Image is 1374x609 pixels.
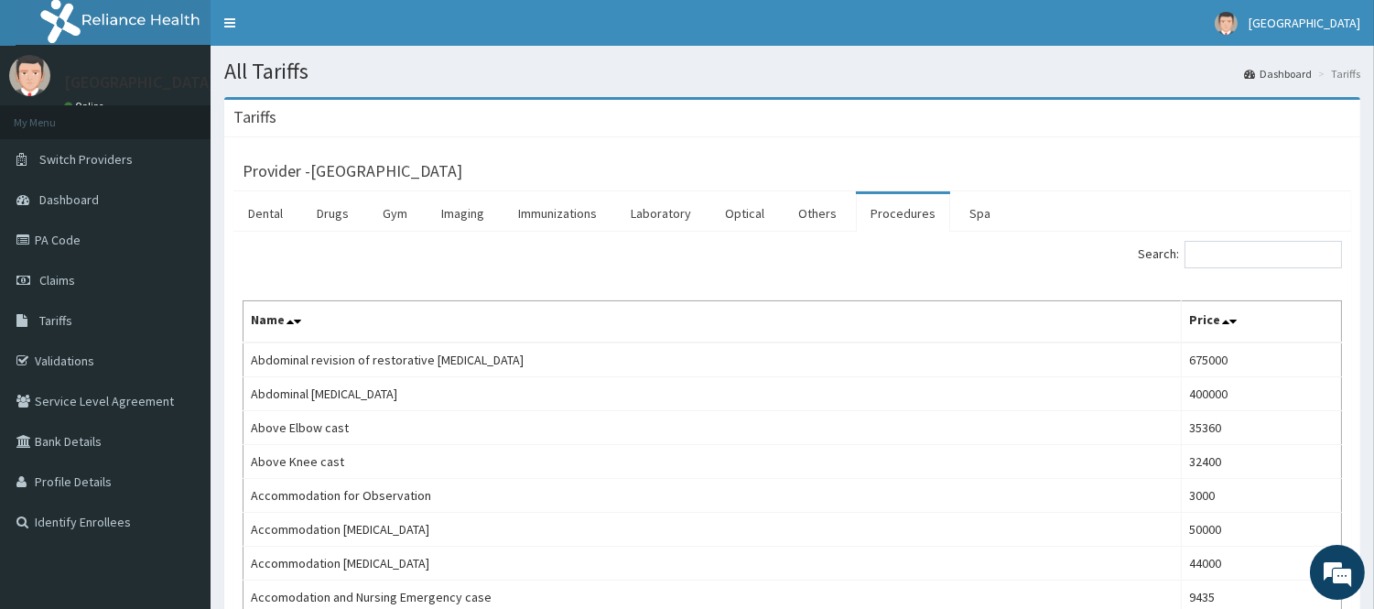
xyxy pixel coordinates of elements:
[243,343,1182,377] td: Abdominal revision of restorative [MEDICAL_DATA]
[368,194,422,233] a: Gym
[39,151,133,168] span: Switch Providers
[39,272,75,288] span: Claims
[243,301,1182,343] th: Name
[1182,377,1342,411] td: 400000
[1314,66,1360,82] li: Tariffs
[1185,241,1342,268] input: Search:
[243,445,1182,479] td: Above Knee cast
[1182,301,1342,343] th: Price
[64,74,215,91] p: [GEOGRAPHIC_DATA]
[39,191,99,208] span: Dashboard
[1182,411,1342,445] td: 35360
[1182,445,1342,479] td: 32400
[616,194,706,233] a: Laboratory
[302,194,363,233] a: Drugs
[1182,513,1342,547] td: 50000
[1249,15,1360,31] span: [GEOGRAPHIC_DATA]
[64,100,108,113] a: Online
[243,547,1182,581] td: Accommodation [MEDICAL_DATA]
[9,55,50,96] img: User Image
[856,194,950,233] a: Procedures
[243,377,1182,411] td: Abdominal [MEDICAL_DATA]
[1182,479,1342,513] td: 3000
[427,194,499,233] a: Imaging
[243,513,1182,547] td: Accommodation [MEDICAL_DATA]
[1182,343,1342,377] td: 675000
[1182,547,1342,581] td: 44000
[233,194,298,233] a: Dental
[784,194,851,233] a: Others
[243,411,1182,445] td: Above Elbow cast
[233,109,276,125] h3: Tariffs
[710,194,779,233] a: Optical
[1244,66,1312,82] a: Dashboard
[955,194,1005,233] a: Spa
[224,60,1360,83] h1: All Tariffs
[39,312,72,329] span: Tariffs
[243,163,462,179] h3: Provider - [GEOGRAPHIC_DATA]
[1138,241,1342,268] label: Search:
[1215,12,1238,35] img: User Image
[503,194,611,233] a: Immunizations
[243,479,1182,513] td: Accommodation for Observation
